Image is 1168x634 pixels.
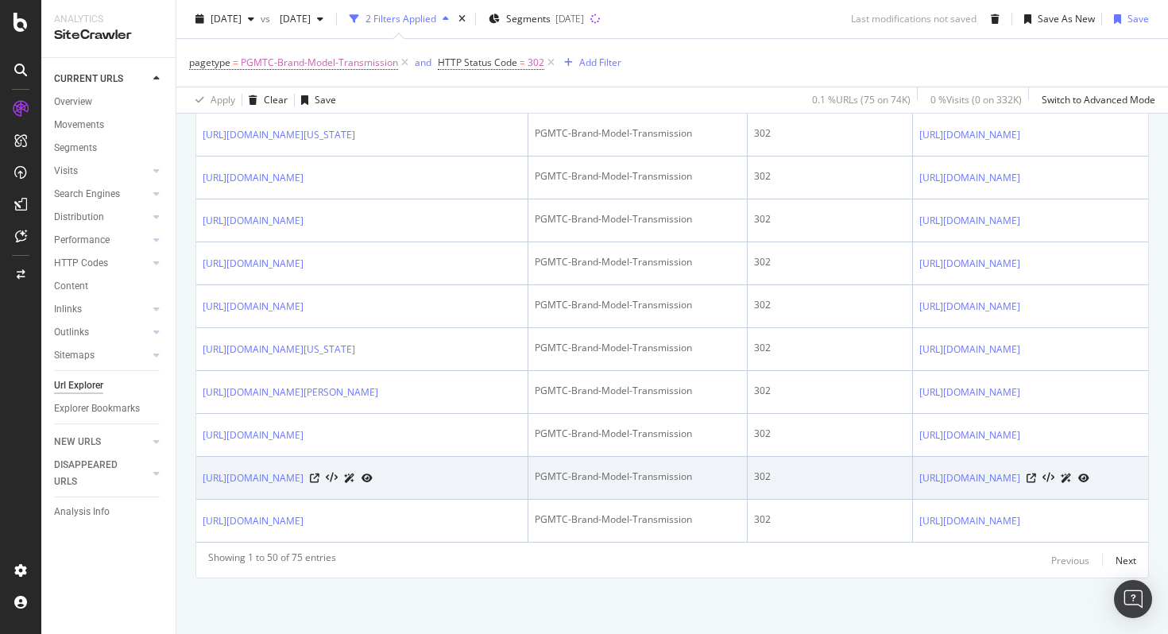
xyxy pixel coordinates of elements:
[754,470,906,484] div: 302
[54,186,120,203] div: Search Engines
[851,12,977,25] div: Last modifications not saved
[54,26,163,44] div: SiteCrawler
[203,513,304,529] a: [URL][DOMAIN_NAME]
[54,278,164,295] a: Content
[919,385,1020,400] a: [URL][DOMAIN_NAME]
[203,470,304,486] a: [URL][DOMAIN_NAME]
[54,377,164,394] a: Url Explorer
[555,12,584,25] div: [DATE]
[754,212,906,226] div: 302
[54,232,149,249] a: Performance
[54,400,140,417] div: Explorer Bookmarks
[919,513,1020,529] a: [URL][DOMAIN_NAME]
[208,551,336,570] div: Showing 1 to 50 of 75 entries
[203,342,355,358] a: [URL][DOMAIN_NAME][US_STATE]
[535,341,741,355] div: PGMTC-Brand-Model-Transmission
[54,377,103,394] div: Url Explorer
[415,56,431,69] div: and
[203,427,304,443] a: [URL][DOMAIN_NAME]
[54,434,149,450] a: NEW URLS
[54,232,110,249] div: Performance
[54,324,89,341] div: Outlinks
[535,255,741,269] div: PGMTC-Brand-Model-Transmission
[1127,12,1149,25] div: Save
[295,87,336,113] button: Save
[54,71,149,87] a: CURRENT URLS
[1018,6,1095,32] button: Save As New
[535,212,741,226] div: PGMTC-Brand-Model-Transmission
[506,12,551,25] span: Segments
[535,470,741,484] div: PGMTC-Brand-Model-Transmission
[1078,470,1089,486] a: URL Inspection
[438,56,517,69] span: HTTP Status Code
[535,384,741,398] div: PGMTC-Brand-Model-Transmission
[54,163,149,180] a: Visits
[535,298,741,312] div: PGMTC-Brand-Model-Transmission
[54,434,101,450] div: NEW URLS
[54,301,149,318] a: Inlinks
[54,140,164,157] a: Segments
[54,301,82,318] div: Inlinks
[233,56,238,69] span: =
[54,457,149,490] a: DISAPPEARED URLS
[558,53,621,72] button: Add Filter
[482,6,590,32] button: Segments[DATE]
[189,6,261,32] button: [DATE]
[54,209,149,226] a: Distribution
[579,56,621,69] div: Add Filter
[211,12,242,25] span: 2025 Aug. 22nd
[362,470,373,486] a: URL Inspection
[211,93,235,106] div: Apply
[812,93,911,106] div: 0.1 % URLs ( 75 on 74K )
[754,384,906,398] div: 302
[1035,87,1155,113] button: Switch to Advanced Mode
[189,56,230,69] span: pagetype
[203,385,378,400] a: [URL][DOMAIN_NAME][PERSON_NAME]
[203,170,304,186] a: [URL][DOMAIN_NAME]
[54,255,108,272] div: HTTP Codes
[919,427,1020,443] a: [URL][DOMAIN_NAME]
[919,127,1020,143] a: [URL][DOMAIN_NAME]
[203,127,355,143] a: [URL][DOMAIN_NAME][US_STATE]
[535,126,741,141] div: PGMTC-Brand-Model-Transmission
[1027,474,1036,483] a: Visit Online Page
[535,427,741,441] div: PGMTC-Brand-Model-Transmission
[54,504,164,520] a: Analysis Info
[242,87,288,113] button: Clear
[54,278,88,295] div: Content
[919,299,1020,315] a: [URL][DOMAIN_NAME]
[273,6,330,32] button: [DATE]
[1042,93,1155,106] div: Switch to Advanced Mode
[520,56,525,69] span: =
[1108,6,1149,32] button: Save
[203,299,304,315] a: [URL][DOMAIN_NAME]
[203,256,304,272] a: [URL][DOMAIN_NAME]
[54,94,92,110] div: Overview
[365,12,436,25] div: 2 Filters Applied
[54,457,134,490] div: DISAPPEARED URLS
[315,93,336,106] div: Save
[54,186,149,203] a: Search Engines
[54,347,149,364] a: Sitemaps
[54,13,163,26] div: Analytics
[343,6,455,32] button: 2 Filters Applied
[535,169,741,184] div: PGMTC-Brand-Model-Transmission
[754,512,906,527] div: 302
[919,213,1020,229] a: [URL][DOMAIN_NAME]
[241,52,398,74] span: PGMTC-Brand-Model-Transmission
[203,213,304,229] a: [URL][DOMAIN_NAME]
[535,512,741,527] div: PGMTC-Brand-Model-Transmission
[1038,12,1095,25] div: Save As New
[1114,580,1152,618] div: Open Intercom Messenger
[919,170,1020,186] a: [URL][DOMAIN_NAME]
[1116,554,1136,567] div: Next
[54,324,149,341] a: Outlinks
[54,504,110,520] div: Analysis Info
[54,94,164,110] a: Overview
[54,117,164,133] a: Movements
[919,256,1020,272] a: [URL][DOMAIN_NAME]
[415,55,431,70] button: and
[754,341,906,355] div: 302
[930,93,1022,106] div: 0 % Visits ( 0 on 332K )
[54,400,164,417] a: Explorer Bookmarks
